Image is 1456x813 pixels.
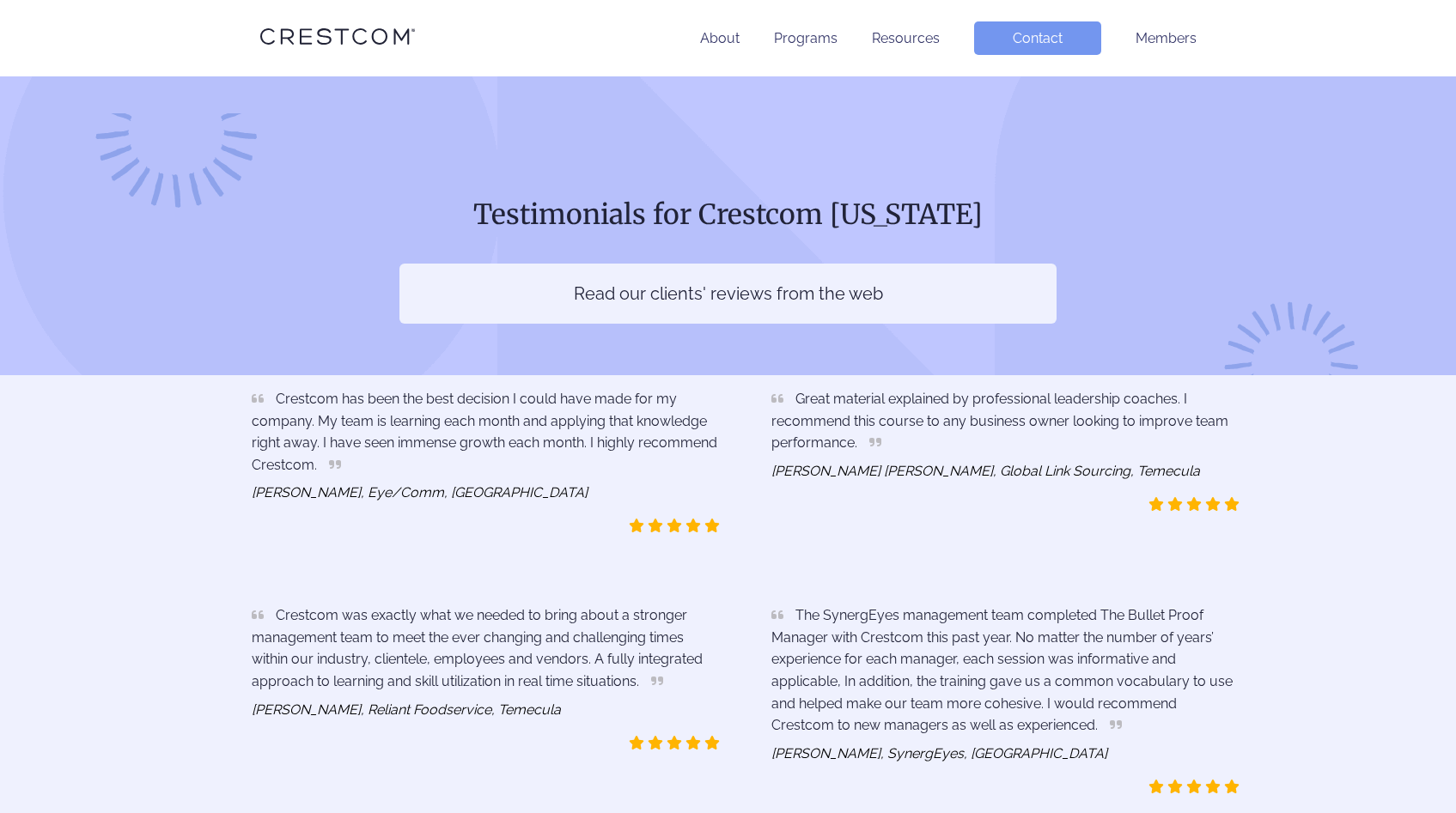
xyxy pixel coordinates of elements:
span: The SynergEyes management team completed The Bullet Proof Manager with Crestcom this past year. N... [771,607,1233,733]
a: Contact [974,21,1101,55]
p: Read our clients' reviews from the web [503,281,953,306]
a: Members [1136,30,1197,46]
span: Great material explained by professional leadership coaches. I recommend this course to any busin... [771,391,1228,451]
a: About [700,30,740,46]
span: Crestcom was exactly what we needed to bring about a stronger management team to meet the ever ch... [252,607,703,689]
i: [PERSON_NAME] [PERSON_NAME], Global Link Sourcing, Temecula [771,463,1240,518]
a: Resources [872,30,940,46]
span: Crestcom has been the best decision I could have made for my company. My team is learning each mo... [252,391,717,473]
i: [PERSON_NAME], SynergEyes, [GEOGRAPHIC_DATA] [771,745,1240,800]
i: [PERSON_NAME], Eye/Comm, [GEOGRAPHIC_DATA] [252,484,720,539]
a: Programs [774,30,838,46]
i: [PERSON_NAME], Reliant Foodservice, Temecula [252,701,720,756]
h1: Testimonials for Crestcom [US_STATE] [399,197,1057,233]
